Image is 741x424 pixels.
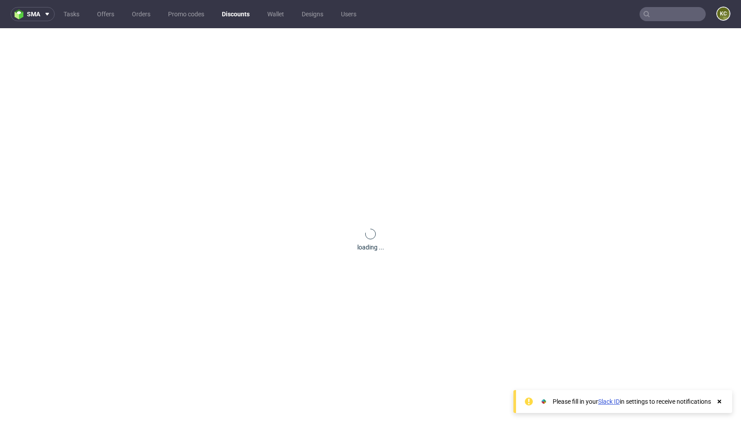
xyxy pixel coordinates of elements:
a: Designs [296,7,329,21]
div: Please fill in your in settings to receive notifications [553,397,711,406]
a: Orders [127,7,156,21]
a: Slack ID [598,398,620,405]
button: sma [11,7,55,21]
a: Tasks [58,7,85,21]
figcaption: KC [717,7,730,20]
div: loading ... [357,243,384,252]
img: Slack [539,397,548,406]
a: Promo codes [163,7,210,21]
span: sma [27,11,40,17]
a: Discounts [217,7,255,21]
a: Users [336,7,362,21]
a: Offers [92,7,120,21]
img: logo [15,9,27,19]
a: Wallet [262,7,289,21]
